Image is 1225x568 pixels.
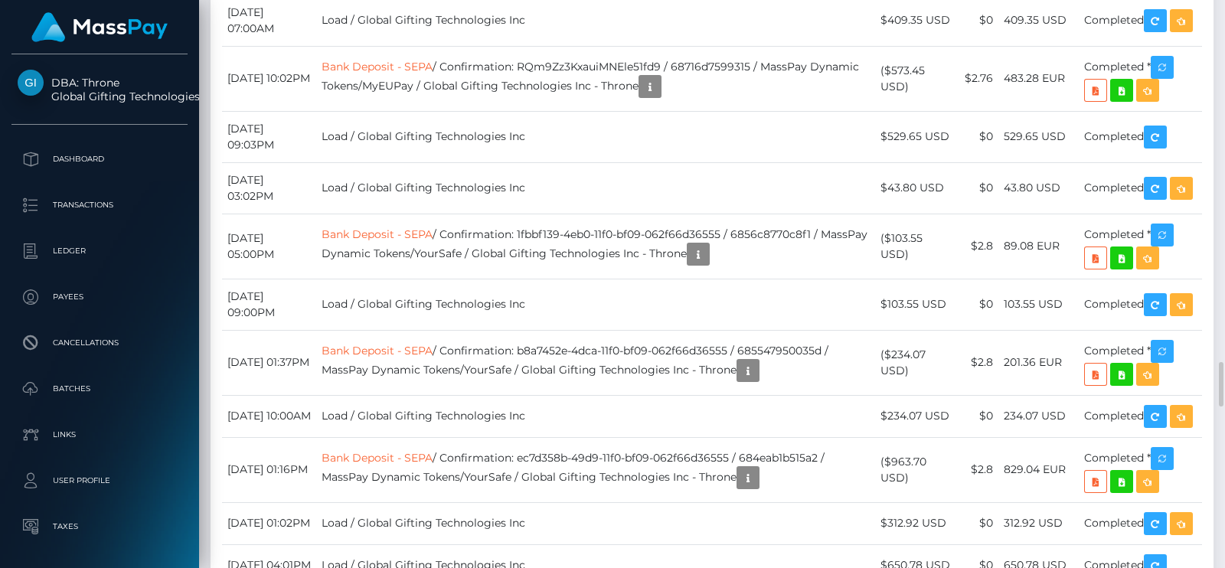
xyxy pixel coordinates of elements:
td: ($573.45 USD) [875,46,959,111]
td: 312.92 USD [998,502,1079,544]
a: Batches [11,370,188,408]
td: $529.65 USD [875,111,959,162]
td: / Confirmation: 1fbbf139-4eb0-11f0-bf09-062f66d36555 / 6856c8770c8f1 / MassPay Dynamic Tokens/You... [316,214,874,279]
td: 234.07 USD [998,395,1079,437]
td: Load / Global Gifting Technologies Inc [316,395,874,437]
a: Bank Deposit - SEPA [322,60,433,73]
p: Dashboard [18,148,181,171]
td: / Confirmation: b8a7452e-4dca-11f0-bf09-062f66d36555 / 685547950035d / MassPay Dynamic Tokens/You... [316,330,874,395]
a: Bank Deposit - SEPA [322,227,433,241]
td: Load / Global Gifting Technologies Inc [316,502,874,544]
p: Taxes [18,515,181,538]
a: Taxes [11,508,188,546]
td: [DATE] 10:00AM [222,395,316,437]
td: 43.80 USD [998,162,1079,214]
td: Completed * [1079,214,1202,279]
td: 483.28 EUR [998,46,1079,111]
td: $2.76 [959,46,998,111]
a: Bank Deposit - SEPA [322,344,433,357]
td: $0 [959,111,998,162]
p: Transactions [18,194,181,217]
td: [DATE] 01:02PM [222,502,316,544]
a: Payees [11,278,188,316]
img: MassPay Logo [31,12,168,42]
td: $2.8 [959,214,998,279]
td: Load / Global Gifting Technologies Inc [316,162,874,214]
td: Completed [1079,111,1202,162]
td: $0 [959,395,998,437]
td: / Confirmation: ec7d358b-49d9-11f0-bf09-062f66d36555 / 684eab1b515a2 / MassPay Dynamic Tokens/You... [316,437,874,502]
td: Completed * [1079,437,1202,502]
td: Load / Global Gifting Technologies Inc [316,111,874,162]
td: [DATE] 10:02PM [222,46,316,111]
p: Cancellations [18,331,181,354]
a: Links [11,416,188,454]
td: Completed [1079,279,1202,330]
td: $2.8 [959,330,998,395]
td: Completed [1079,162,1202,214]
td: Completed [1079,395,1202,437]
p: Links [18,423,181,446]
a: Dashboard [11,140,188,178]
img: Global Gifting Technologies Inc [18,70,44,96]
td: $103.55 USD [875,279,959,330]
td: ($234.07 USD) [875,330,959,395]
p: Batches [18,377,181,400]
a: Ledger [11,232,188,270]
td: $0 [959,502,998,544]
td: Completed [1079,502,1202,544]
td: $0 [959,279,998,330]
td: 829.04 EUR [998,437,1079,502]
td: 89.08 EUR [998,214,1079,279]
p: User Profile [18,469,181,492]
p: Payees [18,286,181,308]
td: 201.36 EUR [998,330,1079,395]
td: ($103.55 USD) [875,214,959,279]
a: Transactions [11,186,188,224]
td: [DATE] 09:03PM [222,111,316,162]
td: ($963.70 USD) [875,437,959,502]
td: $43.80 USD [875,162,959,214]
td: Completed * [1079,330,1202,395]
td: [DATE] 01:37PM [222,330,316,395]
td: Completed * [1079,46,1202,111]
a: Cancellations [11,324,188,362]
td: Load / Global Gifting Technologies Inc [316,279,874,330]
td: $0 [959,162,998,214]
a: User Profile [11,462,188,500]
td: 529.65 USD [998,111,1079,162]
td: [DATE] 01:16PM [222,437,316,502]
p: Ledger [18,240,181,263]
td: $312.92 USD [875,502,959,544]
td: $2.8 [959,437,998,502]
td: [DATE] 03:02PM [222,162,316,214]
td: 103.55 USD [998,279,1079,330]
td: [DATE] 05:00PM [222,214,316,279]
td: [DATE] 09:00PM [222,279,316,330]
span: DBA: Throne Global Gifting Technologies Inc [11,76,188,103]
td: / Confirmation: RQm9Zz3KxauiMNEle51fd9 / 68716d7599315 / MassPay Dynamic Tokens/MyEUPay / Global ... [316,46,874,111]
a: Bank Deposit - SEPA [322,451,433,465]
td: $234.07 USD [875,395,959,437]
